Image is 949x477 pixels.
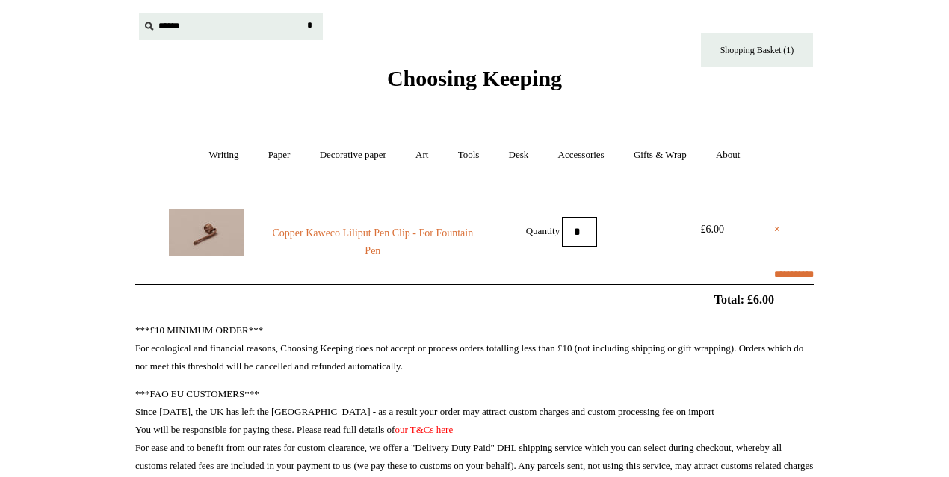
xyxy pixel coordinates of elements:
h2: Total: £6.00 [101,292,848,307]
p: ***£10 MINIMUM ORDER*** For ecological and financial reasons, Choosing Keeping does not accept or... [135,321,814,375]
a: Desk [495,135,542,175]
a: Accessories [545,135,618,175]
a: Art [402,135,442,175]
a: × [774,221,780,238]
a: About [702,135,754,175]
a: our T&Cs here [395,424,453,435]
a: Tools [445,135,493,175]
img: Copper Kaweco Liliput Pen Clip - For Fountain Pen [169,209,244,256]
a: Writing [196,135,253,175]
a: Copper Kaweco Liliput Pen Clip - For Fountain Pen [271,224,474,260]
a: Choosing Keeping [387,78,562,88]
span: Choosing Keeping [387,66,562,90]
label: Quantity [526,224,560,236]
a: Gifts & Wrap [620,135,700,175]
div: £6.00 [678,221,746,238]
a: Shopping Basket (1) [701,33,813,67]
a: Paper [255,135,304,175]
a: Decorative paper [306,135,400,175]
